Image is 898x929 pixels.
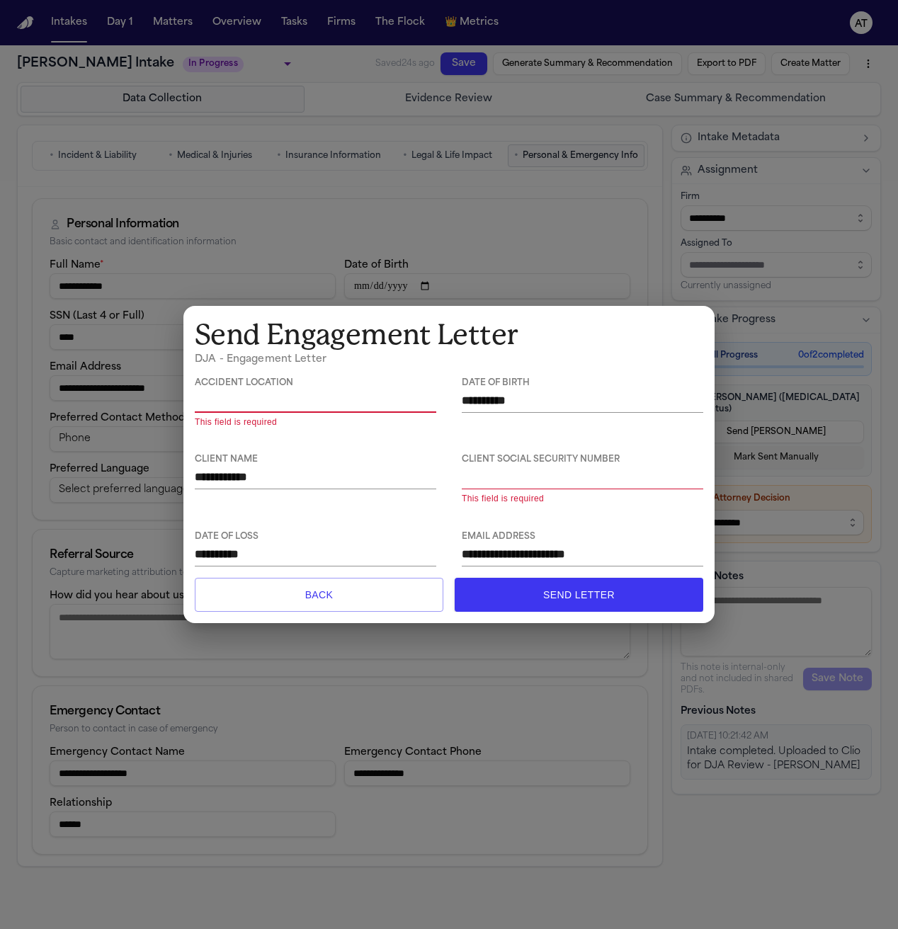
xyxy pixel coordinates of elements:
p: This field is required [462,492,703,506]
span: Client Name [195,455,436,465]
span: Date of Loss [195,532,436,542]
button: Back [195,578,443,612]
span: Date of Birth [462,378,703,389]
span: Client Social Security Number [462,455,703,465]
h1: Send Engagement Letter [195,317,703,353]
button: Send Letter [455,578,703,612]
p: This field is required [195,416,436,430]
span: Accident Location [195,378,436,389]
span: Email Address [462,532,703,542]
h6: DJA - Engagement Letter [195,353,703,367]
